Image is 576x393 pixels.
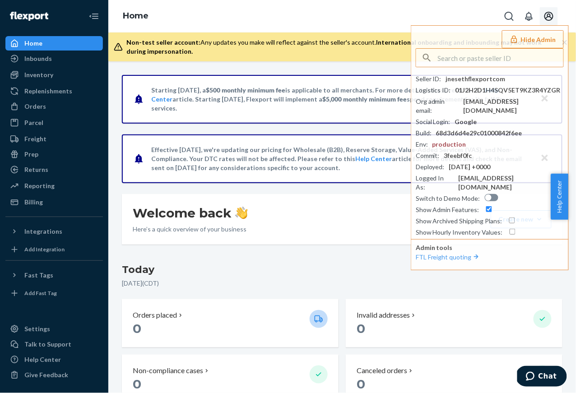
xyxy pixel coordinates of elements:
div: jnesethflexportcom [446,74,506,83]
a: Inventory [5,68,103,82]
a: Help Center [355,155,392,162]
div: Parcel [24,118,43,127]
span: 0 [133,376,141,392]
div: Give Feedback [24,370,68,379]
div: 68d3d6d4e29c01000842f6ee [436,129,522,138]
img: Flexport logo [10,12,48,21]
div: Env : [416,140,428,149]
ol: breadcrumbs [116,3,156,29]
div: Home [24,39,42,48]
iframe: Opens a widget where you can chat to one of our agents [517,366,567,388]
button: Integrations [5,224,103,239]
div: Org admin email : [416,97,459,115]
div: Google [455,117,477,126]
div: Reporting [24,181,55,190]
p: Canceled orders [357,365,407,376]
div: Logged In As : [416,174,454,192]
a: Orders [5,99,103,114]
p: Invalid addresses [357,310,410,320]
a: Parcel [5,116,103,130]
span: Non-test seller account: [126,38,200,46]
h1: Welcome back [133,205,248,221]
a: Home [123,11,149,21]
button: Open account menu [540,7,558,25]
div: 01J2H2D1H4SQV5ET9KZ3R4YZGR [455,86,561,95]
div: Freight [24,134,46,143]
span: $500 monthly minimum fee [206,86,285,94]
a: Billing [5,195,103,209]
p: Starting [DATE], a is applicable to all merchants. For more details, please refer to this article... [151,86,532,113]
div: Orders [24,102,46,111]
div: Integrations [24,227,62,236]
a: Home [5,36,103,51]
div: Deployed : [416,162,445,171]
a: Replenishments [5,84,103,98]
div: Settings [24,324,50,333]
a: FTL Freight quoting [416,253,481,261]
div: 3feebf0fc [444,151,472,160]
a: Settings [5,322,103,336]
div: [EMAIL_ADDRESS][DOMAIN_NAME] [458,174,564,192]
div: [DATE] +0000 [449,162,491,171]
a: Help Center [5,352,103,367]
button: Fast Tags [5,268,103,282]
div: Show Archived Shipping Plans : [416,217,502,226]
div: [EMAIL_ADDRESS][DOMAIN_NAME] [464,97,564,115]
div: Prep [24,150,38,159]
div: production [432,140,466,149]
button: Open notifications [520,7,538,25]
div: Show Admin Features : [416,205,479,214]
span: 0 [357,321,365,336]
div: Returns [24,165,48,174]
a: Add Integration [5,242,103,257]
div: Help Center [24,355,61,364]
button: Talk to Support [5,337,103,351]
div: Inbounds [24,54,52,63]
p: Orders placed [133,310,177,320]
div: Any updates you make will reflect against the seller's account. [126,38,562,56]
p: [DATE] ( CDT ) [122,279,562,288]
div: Add Integration [24,245,65,253]
p: Admin tools [416,243,564,252]
div: Switch to Demo Mode : [416,194,480,203]
div: Add Fast Tag [24,289,57,297]
div: Commit : [416,151,440,160]
div: Logistics ID : [416,86,451,95]
button: Orders placed 0 [122,299,339,347]
a: Inbounds [5,51,103,66]
input: Search or paste seller ID [438,49,563,67]
h3: Today [122,263,562,277]
a: Returns [5,162,103,177]
button: Open Search Box [500,7,518,25]
button: Hide Admin [502,30,564,48]
button: Invalid addresses 0 [346,299,562,347]
div: Build : [416,129,432,138]
p: Effective [DATE], we're updating our pricing for Wholesale (B2B), Reserve Storage, Value-Added Se... [151,145,532,172]
a: Reporting [5,179,103,193]
p: Here’s a quick overview of your business [133,225,248,234]
div: Inventory [24,70,53,79]
img: hand-wave emoji [235,207,248,219]
button: Give Feedback [5,368,103,382]
div: Seller ID : [416,74,441,83]
a: Freight [5,132,103,146]
button: Close Navigation [85,7,103,25]
div: Billing [24,198,43,207]
a: Add Fast Tag [5,286,103,301]
div: Replenishments [24,87,72,96]
div: Social Login : [416,117,451,126]
button: Help Center [551,174,568,220]
p: Non-compliance cases [133,365,203,376]
div: Show Hourly Inventory Values : [416,228,503,237]
span: $5,000 monthly minimum fee [322,95,407,103]
span: 0 [357,376,365,392]
div: Fast Tags [24,271,53,280]
div: Talk to Support [24,340,71,349]
a: Prep [5,147,103,162]
span: 0 [133,321,141,336]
